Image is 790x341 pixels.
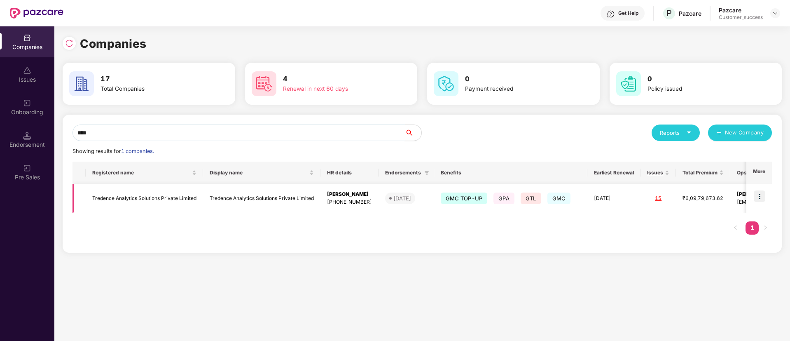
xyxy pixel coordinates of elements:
[719,14,763,21] div: Customer_success
[203,162,320,184] th: Display name
[23,66,31,75] img: svg+xml;base64,PHN2ZyBpZD0iSXNzdWVzX2Rpc2FibGVkIiB4bWxucz0iaHR0cDovL3d3dy53My5vcmcvMjAwMC9zdmciIH...
[676,162,730,184] th: Total Premium
[72,148,154,154] span: Showing results for
[385,169,421,176] span: Endorsements
[647,85,751,94] div: Policy issued
[746,221,759,234] a: 1
[23,164,31,172] img: svg+xml;base64,PHN2ZyB3aWR0aD0iMjAiIGhlaWdodD0iMjAiIHZpZXdCb3g9IjAgMCAyMCAyMCIgZmlsbD0ibm9uZSIgeG...
[754,190,765,202] img: icon
[23,34,31,42] img: svg+xml;base64,PHN2ZyBpZD0iQ29tcGFuaWVzIiB4bWxucz0iaHR0cDovL3d3dy53My5vcmcvMjAwMC9zdmciIHdpZHRoPS...
[23,132,31,140] img: svg+xml;base64,PHN2ZyB3aWR0aD0iMTQuNSIgaGVpZ2h0PSIxNC41IiB2aWV3Qm94PSIwIDAgMTYgMTYiIGZpbGw9Im5vbm...
[434,162,587,184] th: Benefits
[618,10,638,16] div: Get Help
[682,169,718,176] span: Total Premium
[441,193,487,204] span: GMC TOP-UP
[763,225,768,230] span: right
[647,195,669,202] div: 15
[607,10,615,18] img: svg+xml;base64,PHN2ZyBpZD0iSGVscC0zMngzMiIgeG1sbnM9Imh0dHA6Ly93d3cudzMub3JnLzIwMDAvc3ZnIiB3aWR0aD...
[23,99,31,107] img: svg+xml;base64,PHN2ZyB3aWR0aD0iMjAiIGhlaWdodD0iMjAiIHZpZXdCb3g9IjAgMCAyMCAyMCIgZmlsbD0ibm9uZSIgeG...
[283,74,387,85] h3: 4
[666,8,672,18] span: P
[660,129,692,137] div: Reports
[547,193,571,204] span: GMC
[719,6,763,14] div: Pazcare
[80,35,147,53] h1: Companies
[772,10,778,16] img: svg+xml;base64,PHN2ZyBpZD0iRHJvcGRvd24tMzJ4MzIiIHhtbG5zPSJodHRwOi8vd3d3LnczLm9yZy8yMDAwL3N2ZyIgd2...
[465,74,569,85] h3: 0
[65,39,73,47] img: svg+xml;base64,PHN2ZyBpZD0iUmVsb2FkLTMyeDMyIiB4bWxucz0iaHR0cDovL3d3dy53My5vcmcvMjAwMC9zdmciIHdpZH...
[203,184,320,213] td: Tredence Analytics Solutions Private Limited
[404,125,422,141] button: search
[682,195,724,202] div: ₹6,09,79,673.62
[686,130,692,135] span: caret-down
[759,221,772,235] li: Next Page
[393,194,411,202] div: [DATE]
[92,169,190,176] span: Registered name
[101,85,204,94] div: Total Companies
[327,198,372,206] div: [PHONE_NUMBER]
[69,71,94,96] img: svg+xml;base64,PHN2ZyB4bWxucz0iaHR0cDovL3d3dy53My5vcmcvMjAwMC9zdmciIHdpZHRoPSI2MCIgaGVpZ2h0PSI2MC...
[647,74,751,85] h3: 0
[716,130,722,136] span: plus
[725,129,764,137] span: New Company
[252,71,276,96] img: svg+xml;base64,PHN2ZyB4bWxucz0iaHR0cDovL3d3dy53My5vcmcvMjAwMC9zdmciIHdpZHRoPSI2MCIgaGVpZ2h0PSI2MC...
[759,221,772,235] button: right
[424,170,429,175] span: filter
[587,162,640,184] th: Earliest Renewal
[434,71,458,96] img: svg+xml;base64,PHN2ZyB4bWxucz0iaHR0cDovL3d3dy53My5vcmcvMjAwMC9zdmciIHdpZHRoPSI2MCIgaGVpZ2h0PSI2MC...
[283,85,387,94] div: Renewal in next 60 days
[423,168,431,178] span: filter
[640,162,676,184] th: Issues
[10,8,63,19] img: New Pazcare Logo
[647,169,663,176] span: Issues
[86,162,203,184] th: Registered name
[465,85,569,94] div: Payment received
[521,193,541,204] span: GTL
[746,162,772,184] th: More
[729,221,742,235] button: left
[320,162,379,184] th: HR details
[733,225,738,230] span: left
[101,74,204,85] h3: 17
[404,129,421,136] span: search
[616,71,641,96] img: svg+xml;base64,PHN2ZyB4bWxucz0iaHR0cDovL3d3dy53My5vcmcvMjAwMC9zdmciIHdpZHRoPSI2MCIgaGVpZ2h0PSI2MC...
[587,184,640,213] td: [DATE]
[210,169,308,176] span: Display name
[729,221,742,235] li: Previous Page
[708,125,772,141] button: plusNew Company
[86,184,203,213] td: Tredence Analytics Solutions Private Limited
[121,148,154,154] span: 1 companies.
[679,9,701,17] div: Pazcare
[493,193,514,204] span: GPA
[327,190,372,198] div: [PERSON_NAME]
